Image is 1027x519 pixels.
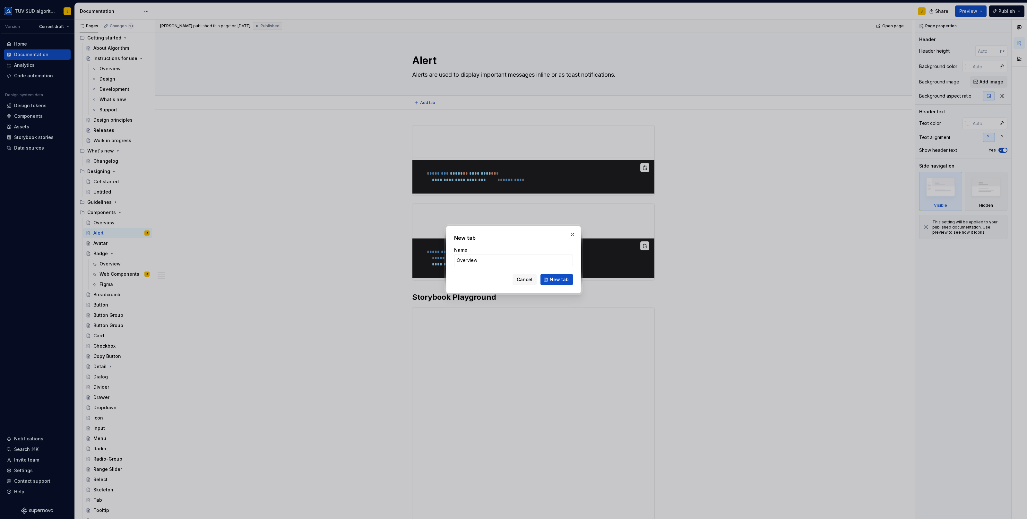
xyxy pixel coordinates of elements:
[513,274,537,285] button: Cancel
[517,276,532,283] span: Cancel
[454,247,467,253] label: Name
[540,274,573,285] button: New tab
[550,276,569,283] span: New tab
[454,234,573,242] h2: New tab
